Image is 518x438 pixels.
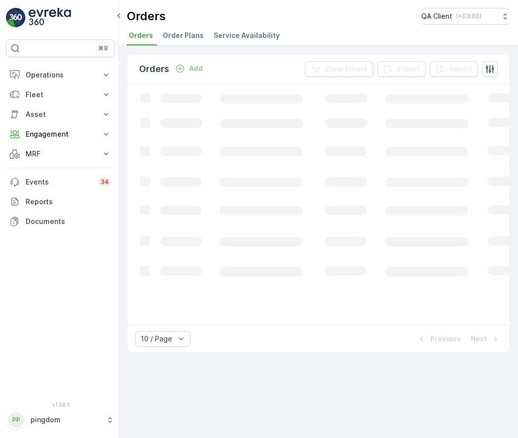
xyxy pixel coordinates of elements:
[26,70,95,80] p: Operations
[421,8,510,25] button: QA Client(+03:00)
[430,61,478,77] button: Import
[31,415,101,425] p: pingdom
[325,64,368,74] p: Clear Filters
[397,64,420,74] p: Export
[26,129,95,139] p: Engagement
[470,333,502,345] button: Next
[171,63,207,74] button: Add
[6,124,115,144] button: Engagement
[421,11,452,21] p: QA Client
[98,44,108,52] p: ⌘B
[449,64,472,74] p: Import
[6,172,115,192] a: Events34
[26,90,95,100] p: Fleet
[6,401,115,407] span: v 1.50.1
[214,31,280,40] span: Service Availability
[456,12,481,20] p: ( +03:00 )
[26,197,111,207] p: Reports
[189,64,203,73] p: Add
[6,212,115,231] a: Documents
[26,217,111,226] p: Documents
[6,409,115,430] button: PPpingdom
[430,334,461,344] p: Previous
[471,334,487,344] p: Next
[6,65,115,85] button: Operations
[6,144,115,164] button: MRF
[6,85,115,105] button: Fleet
[101,178,109,186] p: 34
[29,8,71,28] img: logo_light-DOdMpM7g.png
[163,31,204,40] span: Order Plans
[6,8,26,28] img: logo
[6,192,115,212] a: Reports
[129,31,153,40] span: Orders
[26,177,93,187] p: Events
[415,333,462,345] button: Previous
[26,109,95,119] p: Asset
[139,62,169,76] p: Orders
[26,149,95,159] p: MRF
[6,105,115,124] button: Asset
[377,61,426,77] button: Export
[8,412,24,428] div: PP
[127,8,166,24] p: Orders
[305,61,373,77] button: Clear Filters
